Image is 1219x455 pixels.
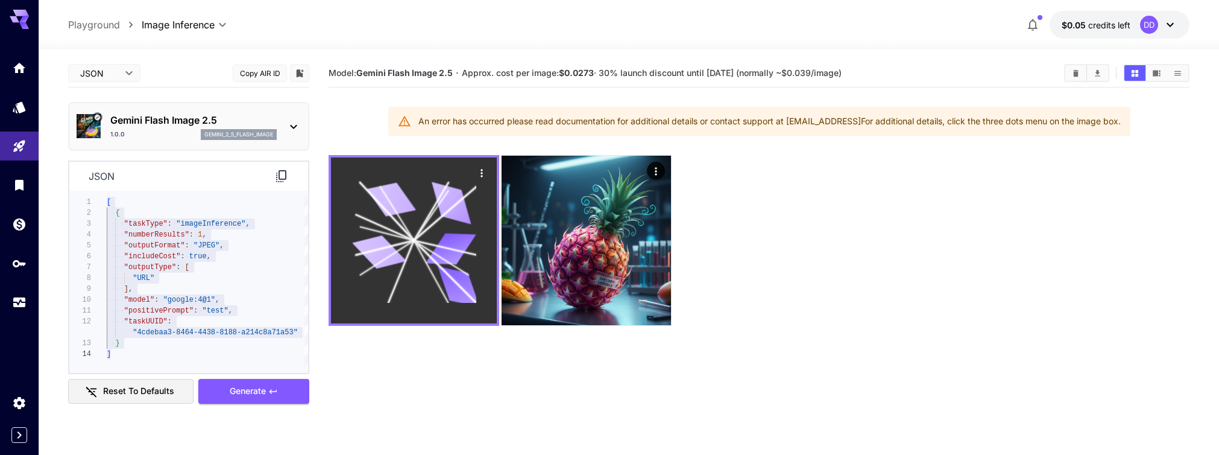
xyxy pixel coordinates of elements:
div: Wallet [12,217,27,232]
div: 10 [69,294,91,305]
p: json [89,169,115,183]
span: 1 [198,231,202,239]
span: "URL" [133,274,154,282]
div: Playground [12,139,27,154]
div: 3 [69,218,91,229]
div: 9 [69,284,91,294]
img: 2Q== [502,156,671,325]
span: , [219,241,224,250]
span: : [168,317,172,326]
button: Verified working [92,113,102,122]
span: : [194,307,198,315]
span: } [115,339,119,348]
div: Settings [12,395,27,410]
span: true [189,252,207,261]
div: An error has occurred please read documentation for additional details or contact support at [EMA... [418,110,1121,132]
div: 8 [69,273,91,284]
span: : [154,296,159,304]
button: Add to library [294,66,305,80]
span: Generate [230,384,266,399]
b: $0.0273 [559,68,594,78]
button: Generate [198,379,309,404]
div: 1 [69,197,91,208]
span: [ [107,198,111,206]
button: $0.05DD [1050,11,1189,39]
div: Actions [647,162,665,180]
span: , [215,296,219,304]
div: Models [12,100,27,115]
div: 4 [69,229,91,240]
span: , [128,285,133,293]
span: "google:4@1" [163,296,215,304]
span: "includeCost" [124,252,181,261]
div: 13 [69,338,91,349]
div: 5 [69,240,91,251]
span: "outputType" [124,263,176,272]
div: Verified workingGemini Flash Image 2.51.0.0gemini_2_5_flash_image [77,108,301,145]
div: 6 [69,251,91,262]
span: "taskUUID" [124,317,168,326]
span: "positivePrompt" [124,307,194,315]
span: ] [124,285,128,293]
div: Usage [12,295,27,310]
div: Library [12,177,27,192]
div: 7 [69,262,91,273]
span: ] [107,350,111,358]
span: credits left [1088,20,1130,30]
p: gemini_2_5_flash_image [204,130,273,139]
span: , [245,220,250,228]
span: [ [185,263,189,272]
span: "imageInference" [176,220,245,228]
span: "outputFormat" [124,241,185,250]
span: : [168,220,172,228]
span: , [207,252,211,261]
button: Show images in grid view [1124,65,1145,81]
div: Actions [473,164,491,182]
span: Model: [329,68,453,78]
div: 12 [69,316,91,327]
div: DD [1140,16,1158,34]
p: 1.0.0 [110,130,125,139]
span: : [176,263,180,272]
div: Home [12,60,27,75]
button: Download All [1087,65,1108,81]
button: Reset to defaults [68,379,194,404]
button: Show images in list view [1167,65,1188,81]
span: Approx. cost per image: · 30% launch discount until [DATE] (normally ~$0.039/image) [462,68,842,78]
span: , [202,231,206,239]
span: "test" [202,307,228,315]
span: "model" [124,296,154,304]
span: : [189,231,194,239]
span: "JPEG" [194,241,219,250]
div: Show images in grid viewShow images in video viewShow images in list view [1123,64,1189,82]
div: 11 [69,305,91,316]
b: Gemini Flash Image 2.5 [356,68,453,78]
span: JSON [80,67,118,80]
span: : [180,252,184,261]
span: $0.05 [1062,20,1088,30]
button: Copy AIR ID [233,65,287,82]
div: 2 [69,208,91,218]
span: : [185,241,189,250]
div: Clear ImagesDownload All [1064,64,1109,82]
span: "taskType" [124,220,168,228]
span: "numberResults" [124,231,189,239]
nav: breadcrumb [68,17,142,32]
a: Playground [68,17,120,32]
p: · [456,66,459,80]
button: Show images in video view [1146,65,1167,81]
div: 14 [69,349,91,360]
span: Image Inference [142,17,215,32]
span: , [228,307,233,315]
div: $0.05 [1062,19,1130,31]
button: Clear Images [1065,65,1086,81]
span: { [115,209,119,217]
span: "4cdebaa3-8464-4438-8188-a214c8a71a53" [133,328,298,337]
div: API Keys [12,256,27,271]
p: Gemini Flash Image 2.5 [110,113,277,127]
button: Expand sidebar [11,427,27,443]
